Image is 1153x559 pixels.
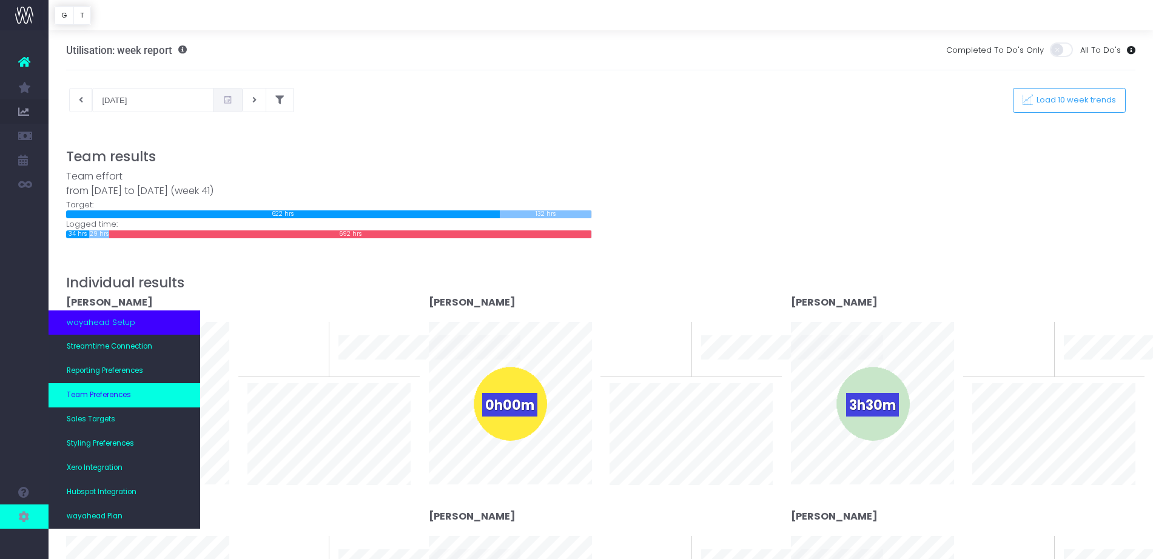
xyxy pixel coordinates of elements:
strong: [PERSON_NAME] [791,295,878,309]
span: wayahead Setup [67,316,135,329]
span: Load 10 week trends [1033,95,1117,105]
a: Xero Integration [49,456,200,480]
span: Hubspot Integration [67,487,136,498]
span: To last week [247,333,297,346]
span: 10 week trend [338,363,393,375]
span: 0% [662,536,682,556]
div: Target: Logged time: [57,169,601,238]
span: 0% [1025,536,1045,556]
span: 0h00m [482,393,537,417]
span: Reporting Preferences [67,366,143,377]
button: Load 10 week trends [1013,88,1126,113]
span: 3h30m [846,393,899,417]
strong: [PERSON_NAME] [791,509,878,523]
h3: Team results [66,149,1136,165]
a: Sales Targets [49,407,200,432]
div: 622 hrs [66,210,500,218]
a: Streamtime Connection [49,335,200,359]
h3: Individual results [66,275,1136,291]
span: Sales Targets [67,414,115,425]
span: All To Do's [1080,44,1121,56]
img: images/default_profile_image.png [15,535,33,553]
span: 0% [1025,322,1045,342]
a: wayahead Plan [49,504,200,529]
div: 692 hrs [109,230,591,238]
span: Streamtime Connection [67,341,152,352]
span: 0% [300,322,320,342]
span: Styling Preferences [67,438,134,449]
span: 10 week trend [1064,363,1118,375]
strong: [PERSON_NAME] [429,509,516,523]
div: Team effort from [DATE] to [DATE] (week 41) [66,169,592,199]
div: Vertical button group [55,6,91,25]
button: G [55,6,74,25]
div: 34 hrs [66,230,90,238]
h3: Utilisation: week report [66,44,187,56]
span: 0% [300,536,320,556]
a: Team Preferences [49,383,200,407]
span: 10 week trend [701,363,756,375]
span: wayahead Plan [67,511,123,522]
div: 132 hrs [500,210,591,218]
span: Completed To Do's Only [946,44,1044,56]
a: Reporting Preferences [49,359,200,383]
span: 0% [662,322,682,342]
div: 29 hrs [89,230,109,238]
span: Team Preferences [67,390,131,401]
span: Xero Integration [67,463,123,474]
span: To last week [972,333,1022,346]
a: Hubspot Integration [49,480,200,504]
strong: [PERSON_NAME] [429,295,516,309]
button: T [73,6,91,25]
strong: [PERSON_NAME] [66,295,153,309]
span: To last week [610,333,659,346]
a: Styling Preferences [49,432,200,456]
